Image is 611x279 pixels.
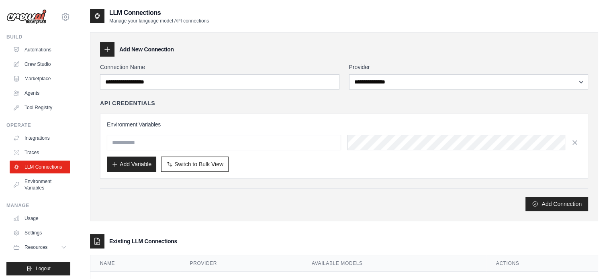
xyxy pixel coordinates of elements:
h3: Environment Variables [107,120,581,128]
a: LLM Connections [10,161,70,173]
button: Add Variable [107,157,156,172]
span: Resources [25,244,47,250]
div: Build [6,34,70,40]
span: Logout [36,265,51,272]
a: Automations [10,43,70,56]
h3: Existing LLM Connections [109,237,177,245]
button: Switch to Bulk View [161,157,229,172]
a: Integrations [10,132,70,145]
div: Manage [6,202,70,209]
button: Logout [6,262,70,275]
label: Connection Name [100,63,339,71]
h4: API Credentials [100,99,155,107]
a: Marketplace [10,72,70,85]
img: Logo [6,9,47,24]
a: Crew Studio [10,58,70,71]
a: Settings [10,226,70,239]
a: Agents [10,87,70,100]
a: Traces [10,146,70,159]
h2: LLM Connections [109,8,209,18]
button: Add Connection [525,197,588,211]
label: Provider [349,63,589,71]
th: Provider [180,255,302,272]
a: Tool Registry [10,101,70,114]
button: Resources [10,241,70,254]
th: Name [90,255,180,272]
th: Available Models [302,255,486,272]
p: Manage your language model API connections [109,18,209,24]
div: Operate [6,122,70,128]
span: Switch to Bulk View [174,160,223,168]
a: Usage [10,212,70,225]
th: Actions [486,255,598,272]
h3: Add New Connection [119,45,174,53]
a: Environment Variables [10,175,70,194]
